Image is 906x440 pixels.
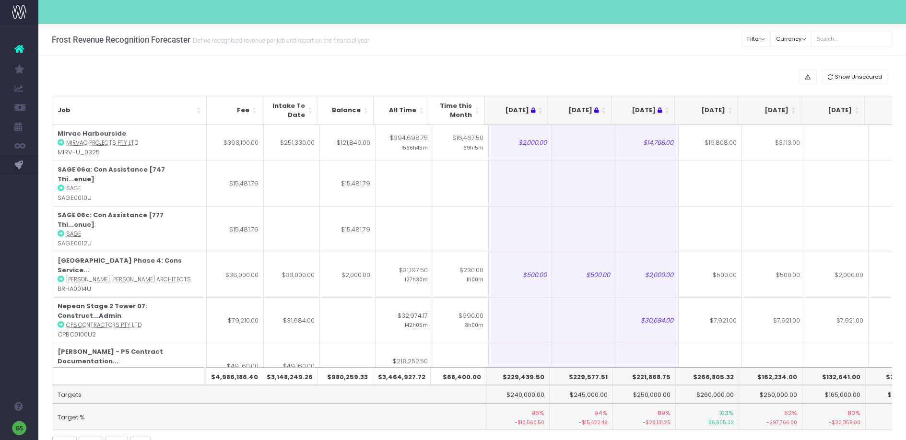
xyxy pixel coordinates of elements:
strong: Nepean Stage 2 Tower 07: Construct...Admin [58,301,147,320]
input: Search... [811,32,893,46]
th: Fee: activate to sort column ascending [207,96,262,125]
th: $68,400.00 [431,367,486,385]
td: $31,197.50 [376,252,433,297]
td: $31,684.00 [264,297,320,343]
small: -$32,359.00 [807,417,860,427]
small: -$15,422.49 [554,417,608,427]
td: $49,160.00 [264,343,320,388]
td: $500.00 [552,252,615,297]
th: Job: activate to sort column ascending [53,96,207,125]
th: $266,805.32 [676,367,739,385]
small: -$10,560.50 [491,417,544,427]
strong: SAGE 06a: Con Assistance [747 Thi...enue] [58,165,165,184]
td: $14,768.00 [615,125,679,161]
td: $38,000.00 [207,252,264,297]
small: 3h00m [465,320,483,329]
abbr: CPB Contractors Pty Ltd [66,321,141,329]
th: $221,868.75 [613,367,676,385]
td: $3,113.00 [742,125,805,161]
td: $7,921.00 [742,297,805,343]
td: $7,921.00 [679,297,742,343]
td: $15,481.79 [207,161,264,206]
th: $3,148,249.26 [262,367,318,385]
td: $394,698.75 [376,125,433,161]
th: $980,259.33 [318,367,373,385]
td: $500.00 [679,252,742,297]
small: -$97,766.00 [744,417,797,427]
button: Currency [770,32,812,46]
td: $32,974.17 [376,297,433,343]
small: 1566h45m [401,143,428,151]
span: 96% [531,408,544,418]
img: images/default_profile_image.png [12,421,26,435]
td: Target % [53,403,486,430]
td: $2,000.00 [615,252,679,297]
td: $500.00 [742,252,805,297]
td: $245,000.00 [550,385,613,403]
abbr: SAGE [66,230,81,238]
abbr: Mirvac Projects Pty Ltd [66,139,138,147]
th: $3,464,927.72 [373,367,431,385]
small: $6,805.32 [681,417,734,427]
td: $2,000.00 [320,252,376,297]
td: $16,808.00 [679,125,742,161]
td: $2,000.00 [489,125,552,161]
td: $250,000.00 [613,385,676,403]
td: : SAGE0010U [53,161,207,206]
small: 142h05m [405,320,428,329]
td: $33,000.00 [264,252,320,297]
td: Targets [53,385,486,403]
td: $15,481.79 [320,161,376,206]
td: $30,684.00 [615,297,679,343]
td: $393,100.00 [207,125,264,161]
th: Oct 25: activate to sort column ascending [675,96,738,125]
small: 1h00m [467,275,483,283]
th: All Time: activate to sort column ascending [374,96,429,125]
td: $15,481.79 [207,206,264,252]
h3: Frost Revenue Recognition Forecaster [52,35,369,45]
th: Dec 25: activate to sort column ascending [801,96,865,125]
td: : BVNA0032U [53,343,207,388]
small: 69h15m [463,143,483,151]
td: $690.00 [433,297,489,343]
th: Intake To Date: activate to sort column ascending [262,96,318,125]
td: $230.00 [433,252,489,297]
strong: SAGE 06c: Con Assistance [777 Thi...enue] [58,210,164,229]
td: $16,467.50 [433,125,489,161]
td: $165,000.00 [802,385,866,403]
th: $132,641.00 [802,367,866,385]
abbr: Brewster Hjorth Architects [66,276,191,283]
td: $15,481.79 [320,206,376,252]
th: $4,986,186.40 [206,367,263,385]
th: Sep 25 : activate to sort column ascending [612,96,675,125]
td: $500.00 [489,252,552,297]
td: $121,849.00 [320,125,376,161]
span: 94% [594,408,608,418]
strong: [PERSON_NAME] - P5 Contract Documentation... [58,347,163,366]
th: $229,577.51 [550,367,613,385]
td: $49,160.00 [207,343,264,388]
th: Balance: activate to sort column ascending [318,96,374,125]
span: 103% [719,408,734,418]
td: $240,000.00 [486,385,550,403]
button: Filter [742,32,771,46]
strong: [GEOGRAPHIC_DATA] Phase 4: Cons Service... [58,256,182,275]
small: Define recognised revenue per job and report on the financial year [190,35,369,45]
th: $162,234.00 [739,367,802,385]
td: $218,252.50 [376,343,433,388]
td: $79,210.00 [207,297,264,343]
th: Jul 25 : activate to sort column ascending [485,96,548,125]
td: : CPBC0100U2 [53,297,207,343]
abbr: SAGE [66,185,81,192]
td: : MIRV-U_0325 [53,125,207,161]
th: Nov 25: activate to sort column ascending [738,96,801,125]
small: 949h15m [405,366,428,374]
small: 127h30m [405,275,428,283]
span: Show Unsecured [835,73,882,81]
td: $260,000.00 [676,385,739,403]
td: $251,330.00 [264,125,320,161]
td: $260,000.00 [739,385,802,403]
strong: Mirvac Harbourside [58,129,126,138]
td: $2,000.00 [805,252,869,297]
th: Aug 25 : activate to sort column ascending [548,96,612,125]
